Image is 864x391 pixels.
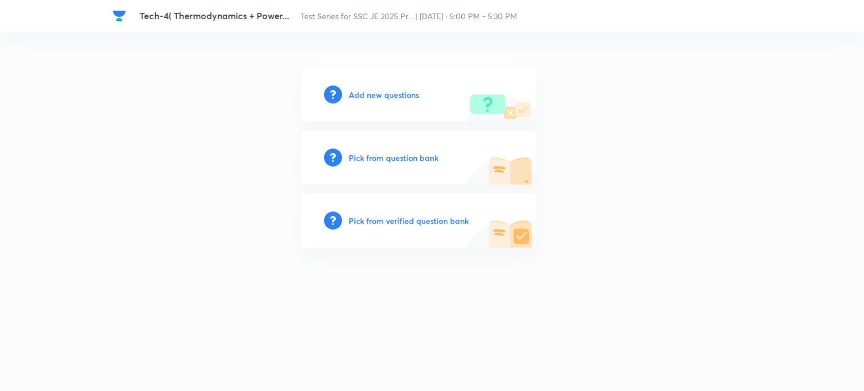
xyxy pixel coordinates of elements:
[112,9,130,23] a: Company Logo
[139,10,289,21] span: Tech-4( Thermodynamics + Power...
[349,152,438,164] h6: Pick from question bank
[349,215,469,227] h6: Pick from verified question bank
[112,9,126,23] img: Company Logo
[300,11,517,21] span: Test Series for SSC JE 2025 Pr... | [DATE] · 5:00 PM - 5:30 PM
[349,89,419,101] h6: Add new questions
